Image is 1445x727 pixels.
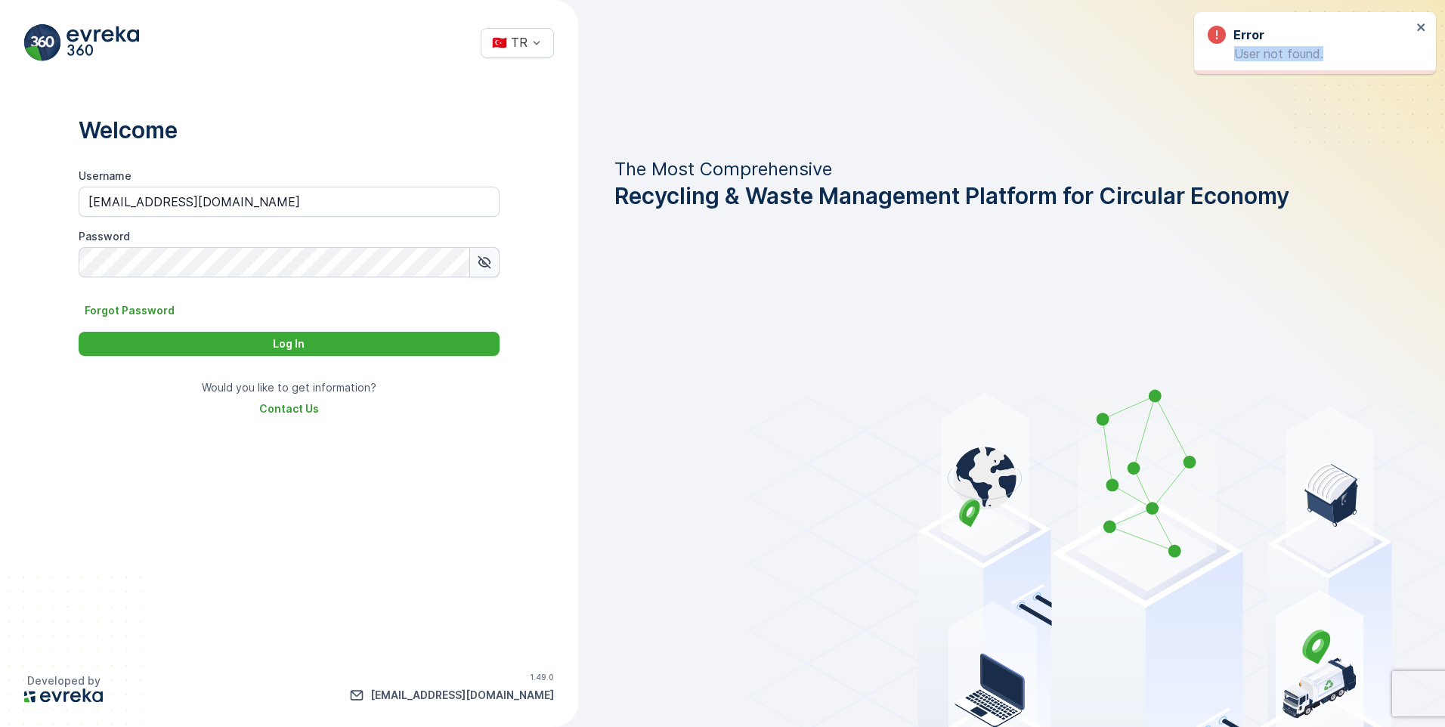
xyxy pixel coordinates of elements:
[614,181,1289,210] span: Recycling & Waste Management Platform for Circular Economy
[79,230,130,243] label: Password
[1416,21,1427,36] button: close
[259,401,319,416] a: Contact Us
[273,336,305,351] p: Log In
[24,24,139,61] img: evreka_360_logo
[79,332,500,356] button: Log In
[79,302,181,320] button: Forgot Password
[492,36,528,49] div: 🇹🇷 TR
[370,688,554,703] p: [EMAIL_ADDRESS][DOMAIN_NAME]
[85,303,175,318] p: Forgot Password
[79,169,132,182] label: Username
[202,380,376,395] p: Would you like to get information?
[349,688,554,703] a: info@evreka.co
[1208,47,1412,60] p: User not found.
[530,673,554,682] p: 1.49.0
[614,157,1289,181] p: The Most Comprehensive
[1233,26,1264,44] h3: Error
[79,116,500,144] p: Welcome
